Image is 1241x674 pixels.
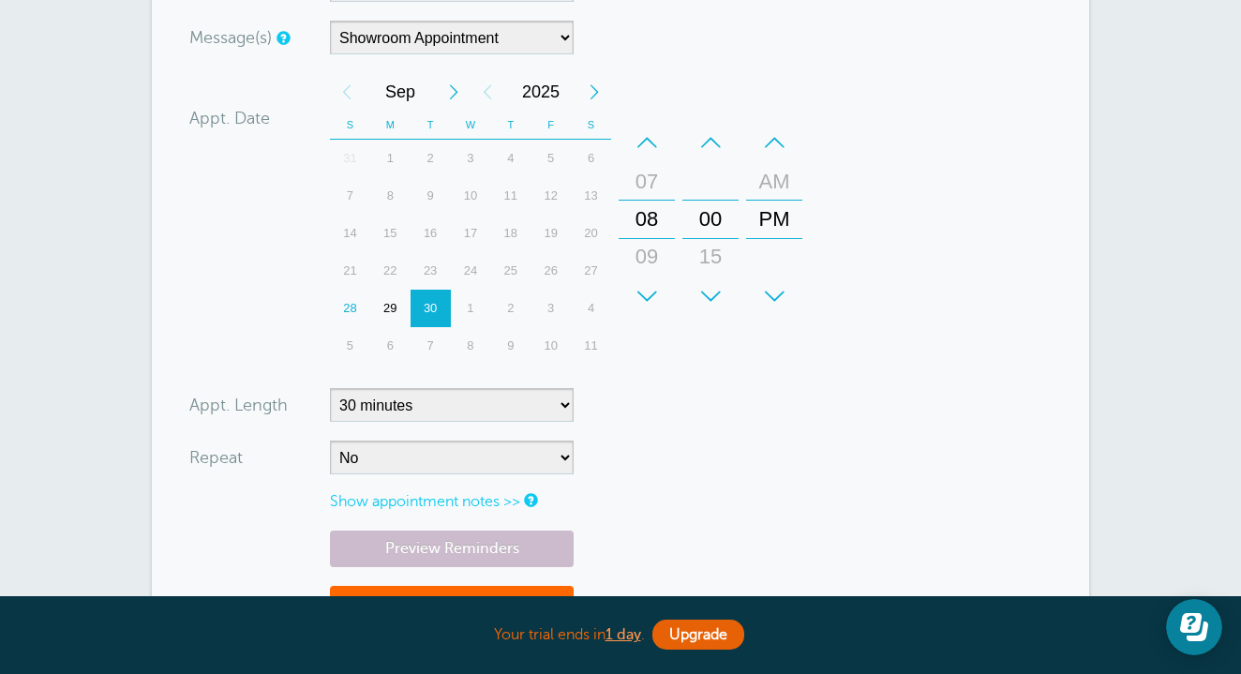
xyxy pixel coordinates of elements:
div: PM [752,201,797,238]
div: 28 [330,290,370,327]
label: Appt. Date [189,110,270,127]
th: F [531,111,571,140]
div: Tuesday, September 2 [411,140,451,177]
div: 1 [451,290,491,327]
div: Next Year [577,73,611,111]
a: Upgrade [652,620,744,650]
div: 12 [531,177,571,215]
th: W [451,111,491,140]
div: 19 [531,215,571,252]
th: M [370,111,411,140]
div: Saturday, September 27 [571,252,611,290]
div: Friday, October 10 [531,327,571,365]
div: Thursday, October 9 [490,327,531,365]
div: Tuesday, September 30 [411,290,451,327]
div: Previous Year [471,73,504,111]
div: Previous Month [330,73,364,111]
div: Minutes [682,124,739,315]
div: Today, Sunday, September 28 [330,290,370,327]
div: 08 [624,201,669,238]
div: Monday, October 6 [370,327,411,365]
div: Wednesday, September 3 [451,140,491,177]
div: Saturday, September 13 [571,177,611,215]
div: 7 [411,327,451,365]
div: 1 [370,140,411,177]
div: 9 [490,327,531,365]
div: Wednesday, September 17 [451,215,491,252]
div: 5 [330,327,370,365]
div: 8 [370,177,411,215]
div: 30 [688,276,733,313]
div: 10 [624,276,669,313]
div: Thursday, September 11 [490,177,531,215]
div: 17 [451,215,491,252]
div: 10 [451,177,491,215]
div: Saturday, October 11 [571,327,611,365]
div: 00 [688,201,733,238]
div: Wednesday, September 24 [451,252,491,290]
iframe: Resource center [1166,599,1222,655]
div: Monday, September 22 [370,252,411,290]
div: 5 [531,140,571,177]
div: Friday, September 19 [531,215,571,252]
label: Message(s) [189,29,272,46]
div: Thursday, September 18 [490,215,531,252]
div: Wednesday, October 1 [451,290,491,327]
div: 8 [451,327,491,365]
div: Wednesday, September 10 [451,177,491,215]
th: T [411,111,451,140]
a: 1 day [606,626,641,643]
span: September [364,73,437,111]
div: 10 [531,327,571,365]
th: T [490,111,531,140]
div: Monday, September 29 [370,290,411,327]
div: Monday, September 15 [370,215,411,252]
label: Repeat [189,449,243,466]
div: Tuesday, September 16 [411,215,451,252]
div: 09 [624,238,669,276]
div: Sunday, August 31 [330,140,370,177]
div: 11 [490,177,531,215]
div: Thursday, September 4 [490,140,531,177]
div: Tuesday, October 7 [411,327,451,365]
div: Friday, September 12 [531,177,571,215]
div: 14 [330,215,370,252]
div: 13 [571,177,611,215]
a: Preview Reminders [330,531,574,567]
div: 29 [370,290,411,327]
div: 07 [624,163,669,201]
div: 22 [370,252,411,290]
div: Saturday, September 20 [571,215,611,252]
div: 24 [451,252,491,290]
div: 30 [411,290,451,327]
div: 4 [571,290,611,327]
div: Wednesday, October 8 [451,327,491,365]
button: Save [330,586,574,651]
div: Monday, September 1 [370,140,411,177]
div: Sunday, September 14 [330,215,370,252]
div: Sunday, October 5 [330,327,370,365]
div: 26 [531,252,571,290]
div: Saturday, September 6 [571,140,611,177]
div: Sunday, September 7 [330,177,370,215]
span: 2025 [504,73,577,111]
div: 27 [571,252,611,290]
label: Appt. Length [189,397,288,413]
div: Tuesday, September 9 [411,177,451,215]
div: Thursday, September 25 [490,252,531,290]
div: 31 [330,140,370,177]
div: 6 [370,327,411,365]
div: 20 [571,215,611,252]
div: Hours [619,124,675,315]
div: 16 [411,215,451,252]
div: 15 [688,238,733,276]
div: 23 [411,252,451,290]
div: Next Month [437,73,471,111]
div: Sunday, September 21 [330,252,370,290]
div: Friday, October 3 [531,290,571,327]
a: Show appointment notes >> [330,493,520,510]
div: Your trial ends in . [152,615,1089,655]
div: 21 [330,252,370,290]
div: 3 [531,290,571,327]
